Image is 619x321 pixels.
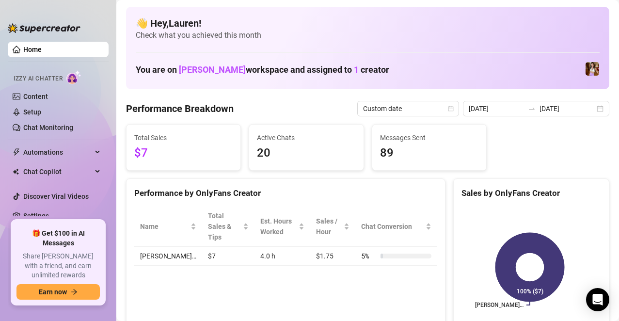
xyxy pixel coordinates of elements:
a: Home [23,46,42,53]
span: Sales / Hour [316,216,342,237]
div: Est. Hours Worked [260,216,297,237]
button: Earn nowarrow-right [16,284,100,300]
a: Settings [23,212,49,220]
h1: You are on workspace and assigned to creator [136,64,389,75]
span: Automations [23,144,92,160]
th: Chat Conversion [355,207,437,247]
input: End date [540,103,595,114]
span: to [528,105,536,112]
span: Earn now [39,288,67,296]
span: thunderbolt [13,148,20,156]
th: Total Sales & Tips [202,207,254,247]
th: Sales / Hour [310,207,355,247]
text: [PERSON_NAME]… [475,302,524,308]
span: arrow-right [71,289,78,295]
span: Izzy AI Chatter [14,74,63,83]
span: Total Sales [134,132,233,143]
span: 1 [354,64,359,75]
td: $1.75 [310,247,355,266]
span: Total Sales & Tips [208,210,241,242]
img: Chat Copilot [13,168,19,175]
td: 4.0 h [254,247,310,266]
span: Messages Sent [380,132,478,143]
th: Name [134,207,202,247]
div: Sales by OnlyFans Creator [461,187,601,200]
a: Content [23,93,48,100]
span: Share [PERSON_NAME] with a friend, and earn unlimited rewards [16,252,100,280]
td: $7 [202,247,254,266]
h4: Performance Breakdown [126,102,234,115]
td: [PERSON_NAME]… [134,247,202,266]
a: Chat Monitoring [23,124,73,131]
span: [PERSON_NAME] [179,64,246,75]
span: Custom date [363,101,453,116]
span: calendar [448,106,454,112]
input: Start date [469,103,524,114]
span: Chat Conversion [361,221,424,232]
span: 20 [257,144,355,162]
span: Check what you achieved this month [136,30,600,41]
span: 5 % [361,251,377,261]
a: Setup [23,108,41,116]
img: logo-BBDzfeDw.svg [8,23,80,33]
img: AI Chatter [66,70,81,84]
h4: 👋 Hey, Lauren ! [136,16,600,30]
div: Performance by OnlyFans Creator [134,187,437,200]
span: 89 [380,144,478,162]
span: Chat Copilot [23,164,92,179]
div: Open Intercom Messenger [586,288,609,311]
span: $7 [134,144,233,162]
span: swap-right [528,105,536,112]
a: Discover Viral Videos [23,193,89,200]
img: Elena [586,62,599,76]
span: Name [140,221,189,232]
span: Active Chats [257,132,355,143]
span: 🎁 Get $100 in AI Messages [16,229,100,248]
